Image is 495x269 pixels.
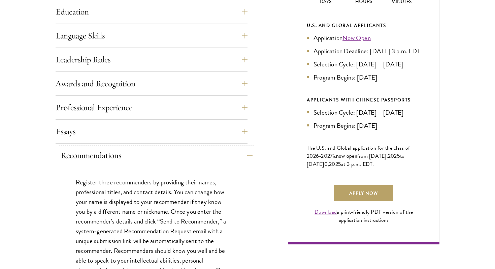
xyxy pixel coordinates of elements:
[307,72,421,82] li: Program Begins: [DATE]
[307,21,421,30] div: U.S. and Global Applicants
[56,52,247,68] button: Leadership Roles
[333,152,336,160] span: is
[357,152,388,160] span: from [DATE],
[307,208,421,224] div: a print-friendly PDF version of the application instructions
[336,152,357,160] span: now open
[388,152,397,160] span: 202
[316,152,319,160] span: 6
[334,185,393,201] a: Apply Now
[56,28,247,44] button: Language Skills
[56,123,247,140] button: Essays
[307,152,404,168] span: to [DATE]
[330,152,333,160] span: 7
[338,160,341,168] span: 5
[328,160,329,168] span: ,
[307,144,410,160] span: The U.S. and Global application for the class of 202
[397,152,400,160] span: 5
[319,152,330,160] span: -202
[307,33,421,43] li: Application
[315,208,337,216] a: Download
[307,108,421,117] li: Selection Cycle: [DATE] – [DATE]
[342,33,371,43] a: Now Open
[324,160,328,168] span: 0
[307,46,421,56] li: Application Deadline: [DATE] 3 p.m. EDT
[61,147,253,163] button: Recommendations
[329,160,338,168] span: 202
[56,4,247,20] button: Education
[341,160,374,168] span: at 3 p.m. EDT.
[307,59,421,69] li: Selection Cycle: [DATE] – [DATE]
[307,121,421,130] li: Program Begins: [DATE]
[56,76,247,92] button: Awards and Recognition
[307,96,421,104] div: APPLICANTS WITH CHINESE PASSPORTS
[56,99,247,116] button: Professional Experience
